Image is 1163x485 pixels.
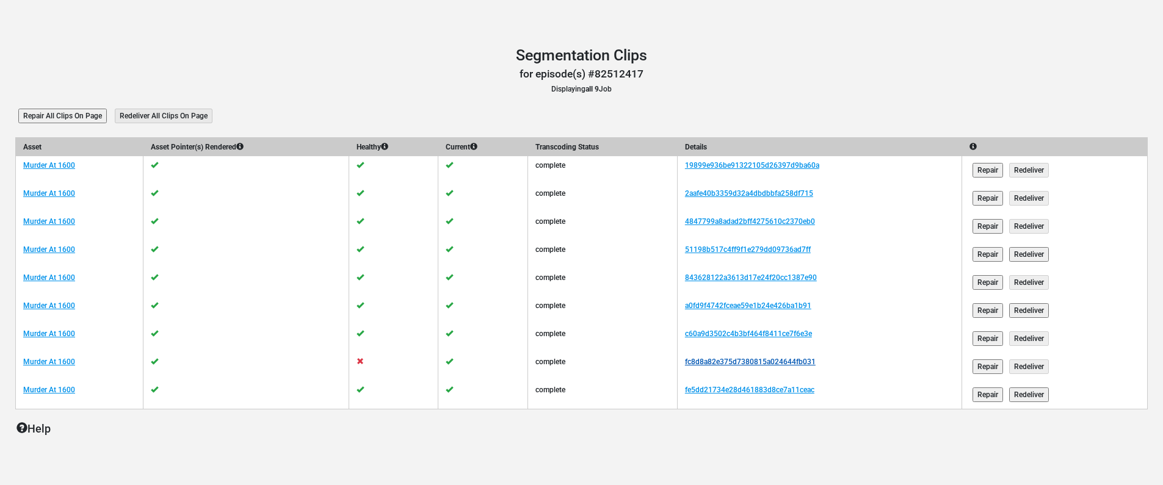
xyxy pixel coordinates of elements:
input: Repair [973,219,1003,234]
a: Murder At 1600 [23,217,75,226]
a: Murder At 1600 [23,161,75,170]
a: fe5dd21734e28d461883d8ce7a11ceac [685,386,814,394]
a: Murder At 1600 [23,245,75,254]
a: Murder At 1600 [23,189,75,198]
input: Repair [973,387,1003,402]
a: Murder At 1600 [23,357,75,366]
input: Repair [973,331,1003,346]
input: Redeliver All Clips On Page [115,109,212,123]
th: Asset [16,138,143,157]
input: Redeliver [1009,163,1049,178]
input: Repair [973,359,1003,374]
h1: Segmentation Clips [15,46,1148,65]
input: Repair [973,163,1003,178]
input: Repair [973,247,1003,262]
input: Redeliver [1009,303,1049,318]
a: Murder At 1600 [23,273,75,282]
a: 19899e936be91322105d26397d9ba60a [685,161,819,170]
a: Murder At 1600 [23,329,75,338]
input: Redeliver [1009,191,1049,206]
a: Murder At 1600 [23,386,75,394]
td: complete [527,240,677,268]
input: Repair [973,303,1003,318]
input: Redeliver [1009,219,1049,234]
th: Details [677,138,962,157]
th: Current [438,138,527,157]
a: c60a9d3502c4b3bf464f8411ce7f6e3e [685,329,812,338]
input: Redeliver [1009,359,1049,374]
h3: for episode(s) #82512417 [15,68,1148,81]
td: complete [527,325,677,353]
th: Transcoding Status [527,138,677,157]
header: Displaying Job [15,46,1148,95]
td: complete [527,156,677,184]
input: Repair [973,191,1003,206]
td: complete [527,353,677,381]
td: complete [527,296,677,325]
td: complete [527,184,677,212]
a: a0fd9f4742fceae59e1b24e426ba1b91 [685,301,811,310]
th: Asset Pointer(s) Rendered [143,138,349,157]
input: Repair All Clips On Page [18,109,107,123]
input: Redeliver [1009,387,1049,402]
td: complete [527,381,677,409]
input: Redeliver [1009,331,1049,346]
p: Help [16,420,1148,437]
a: 2aafe40b3359d32a4dbdbbfa258df715 [685,189,813,198]
a: 843628122a3613d17e24f20cc1387e90 [685,273,817,282]
a: fc8d8a82e375d7380815a024644fb031 [685,357,816,366]
a: 4847799a8adad2bff4275610c2370eb0 [685,217,815,226]
input: Redeliver [1009,247,1049,262]
td: complete [527,268,677,296]
td: complete [527,212,677,240]
th: Healthy [349,138,438,157]
b: all 9 [585,85,599,93]
input: Redeliver [1009,275,1049,290]
a: 51198b517c4ff9f1e279dd09736ad7ff [685,245,811,254]
input: Repair [973,275,1003,290]
a: Murder At 1600 [23,301,75,310]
